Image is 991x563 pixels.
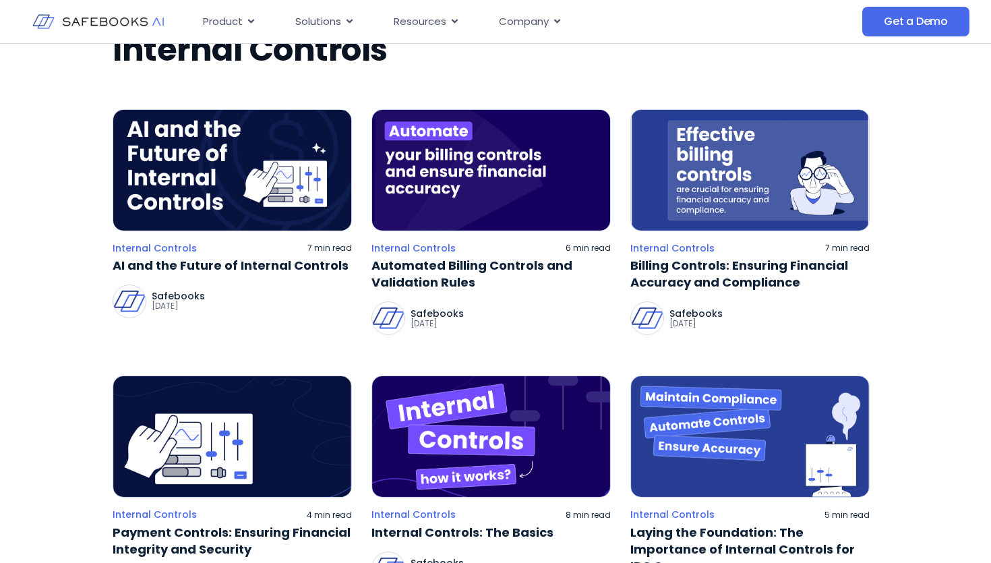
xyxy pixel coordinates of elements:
[371,109,611,231] img: a purple background with the words automate, your billing controls and ensure financial
[566,510,611,521] p: 8 min read
[192,9,754,35] nav: Menu
[152,301,205,312] p: [DATE]
[371,524,611,541] a: Internal Controls: The Basics
[825,243,870,254] p: 7 min read
[307,510,352,521] p: 4 min read
[394,14,446,30] span: Resources
[566,243,611,254] p: 6 min read
[371,508,456,521] a: Internal Controls
[113,31,878,69] h2: Internal Controls
[411,318,464,329] p: [DATE]
[411,309,464,318] p: Safebooks
[630,508,715,521] a: Internal Controls
[113,257,352,274] a: AI and the Future of Internal Controls
[862,7,969,36] a: Get a Demo
[371,242,456,254] a: Internal Controls
[295,14,341,30] span: Solutions
[113,524,352,558] a: Payment Controls: Ensuring Financial Integrity and Security
[630,376,870,498] img: a blue background with white text that says maintain complaints, automate controls, ensure
[113,508,197,521] a: Internal Controls
[203,14,243,30] span: Product
[630,242,715,254] a: Internal Controls
[630,257,870,291] a: Billing Controls: Ensuring Financial Accuracy and Compliance
[113,242,197,254] a: Internal Controls
[371,376,611,498] img: a blue background with a purple sign that says, international controls how it works?
[372,302,404,334] img: Safebooks
[113,285,146,318] img: Safebooks
[499,14,549,30] span: Company
[630,109,870,231] img: a man looking through a magnifying glass with the words effective billing controls
[669,318,723,329] p: [DATE]
[152,291,205,301] p: Safebooks
[307,243,352,254] p: 7 min read
[669,309,723,318] p: Safebooks
[631,302,663,334] img: Safebooks
[824,510,870,521] p: 5 min read
[113,109,352,231] img: a hand holding a piece of paper with the words,'a and the future
[192,9,754,35] div: Menu Toggle
[371,257,611,291] a: Automated Billing Controls and Validation Rules
[113,376,352,498] img: a hand touching a button on a computer screen
[884,15,948,28] span: Get a Demo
